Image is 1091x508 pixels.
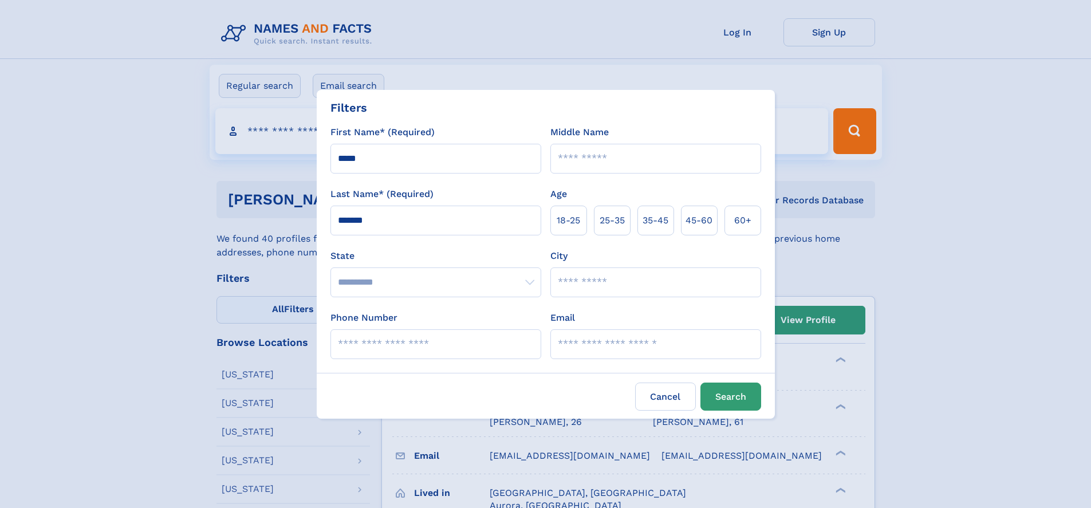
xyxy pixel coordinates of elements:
label: First Name* (Required) [330,125,435,139]
button: Search [700,383,761,411]
label: City [550,249,568,263]
label: Email [550,311,575,325]
label: Last Name* (Required) [330,187,434,201]
span: 60+ [734,214,751,227]
label: State [330,249,541,263]
label: Phone Number [330,311,397,325]
span: 18‑25 [557,214,580,227]
span: 35‑45 [643,214,668,227]
span: 45‑60 [686,214,712,227]
label: Age [550,187,567,201]
span: 25‑35 [600,214,625,227]
label: Middle Name [550,125,609,139]
label: Cancel [635,383,696,411]
div: Filters [330,99,367,116]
